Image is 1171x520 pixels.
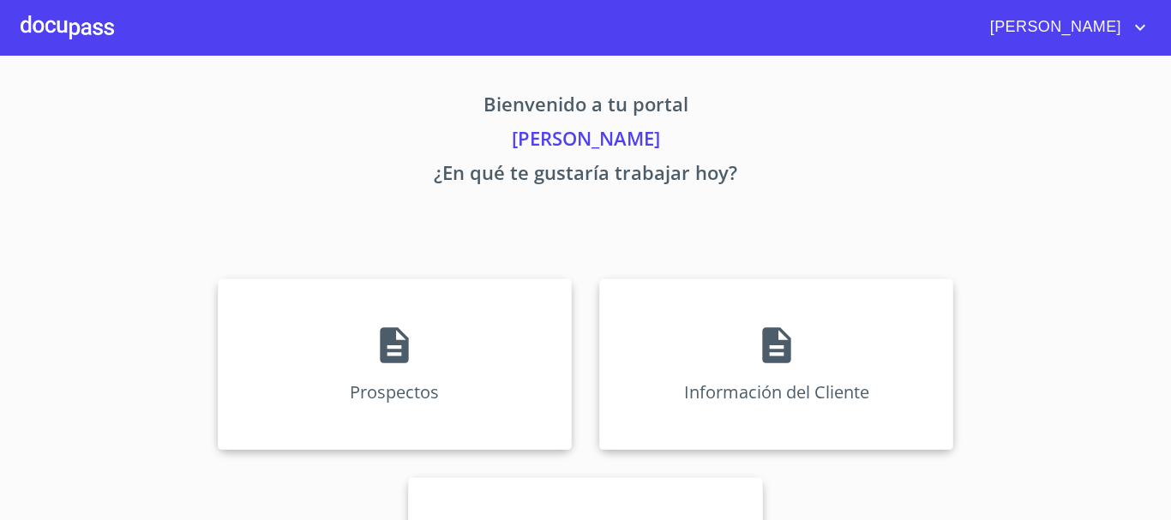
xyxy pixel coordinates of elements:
[977,14,1130,41] span: [PERSON_NAME]
[57,158,1114,193] p: ¿En qué te gustaría trabajar hoy?
[977,14,1150,41] button: account of current user
[57,90,1114,124] p: Bienvenido a tu portal
[350,380,439,403] p: Prospectos
[57,124,1114,158] p: [PERSON_NAME]
[684,380,869,403] p: Información del Cliente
